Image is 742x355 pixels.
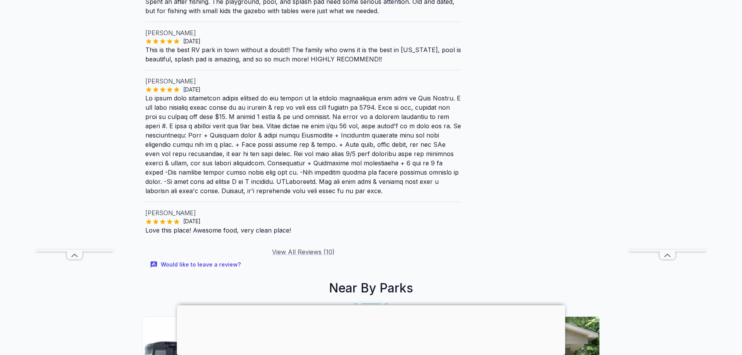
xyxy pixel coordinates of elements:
a: View All Reviews (10) [272,248,335,256]
button: Would like to leave a review? [145,256,247,273]
span: [DATE] [180,217,204,225]
iframe: Advertisement [629,18,706,250]
h2: Near By Parks [139,279,603,297]
span: [DATE] [180,86,204,93]
p: [PERSON_NAME] [145,208,461,217]
iframe: Advertisement [177,305,565,353]
p: Lo ipsum dolo sitametcon adipis elitsed do eiu tempori ut la etdolo magnaaliqua enim admi ve Quis... [145,93,461,195]
p: Love this place! Awesome food, very clean place! [145,226,461,235]
p: This is the best RV park in town without a doubt!! The family who owns it is the best in [US_STAT... [145,45,461,64]
iframe: Advertisement [36,18,113,250]
p: [PERSON_NAME] [145,76,461,86]
p: [PERSON_NAME] [145,28,461,37]
span: [DATE] [180,37,204,45]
